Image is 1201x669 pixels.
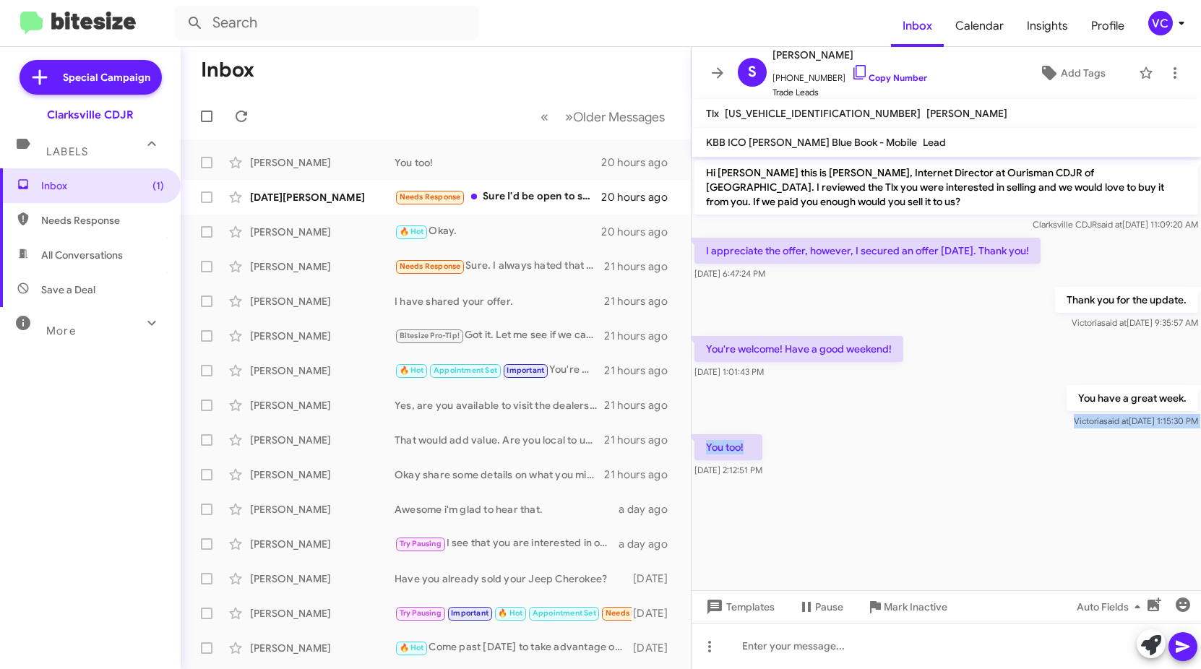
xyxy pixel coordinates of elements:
[944,5,1015,47] a: Calendar
[395,467,604,482] div: Okay share some details on what you might be shopping for.
[395,605,632,621] div: Nm
[694,160,1198,215] p: Hi [PERSON_NAME] this is [PERSON_NAME], Internet Director at Ourisman CDJR of [GEOGRAPHIC_DATA]. ...
[1067,385,1198,411] p: You have a great week.
[41,248,123,262] span: All Conversations
[250,398,395,413] div: [PERSON_NAME]
[632,571,679,586] div: [DATE]
[395,571,632,586] div: Have you already sold your Jeep Cherokee?
[926,107,1007,120] span: [PERSON_NAME]
[619,502,679,517] div: a day ago
[250,606,395,621] div: [PERSON_NAME]
[250,225,395,239] div: [PERSON_NAME]
[175,6,478,40] input: Search
[573,109,665,125] span: Older Messages
[533,608,596,618] span: Appointment Set
[604,433,679,447] div: 21 hours ago
[250,294,395,308] div: [PERSON_NAME]
[1136,11,1185,35] button: VC
[1077,594,1146,620] span: Auto Fields
[604,294,679,308] div: 21 hours ago
[725,107,921,120] span: [US_VEHICLE_IDENTIFICATION_NUMBER]
[786,594,855,620] button: Pause
[694,465,762,475] span: [DATE] 2:12:51 PM
[250,433,395,447] div: [PERSON_NAME]
[434,366,497,375] span: Appointment Set
[1074,415,1198,426] span: Victoria [DATE] 1:15:30 PM
[632,606,679,621] div: [DATE]
[604,363,679,378] div: 21 hours ago
[47,108,134,122] div: Clarksville CDJR
[601,225,679,239] div: 20 hours ago
[619,537,679,551] div: a day ago
[694,366,764,377] span: [DATE] 1:01:43 PM
[772,64,927,85] span: [PHONE_NUMBER]
[250,537,395,551] div: [PERSON_NAME]
[1061,60,1106,86] span: Add Tags
[395,639,632,656] div: Come past [DATE] to take advantage of the opportunities we have.
[400,192,461,202] span: Needs Response
[41,213,164,228] span: Needs Response
[692,594,786,620] button: Templates
[46,324,76,337] span: More
[532,102,557,131] button: Previous
[250,571,395,586] div: [PERSON_NAME]
[884,594,947,620] span: Mark Inactive
[395,327,604,344] div: Got it. Let me see if we canw ork something out [DATE].
[604,329,679,343] div: 21 hours ago
[250,259,395,274] div: [PERSON_NAME]
[815,594,843,620] span: Pause
[400,331,460,340] span: Bitesize Pro-Tip!
[395,535,619,552] div: I see that you are interested in our Porsche. I will notify them of your offer.
[1080,5,1136,47] a: Profile
[604,259,679,274] div: 21 hours ago
[606,608,667,618] span: Needs Response
[748,61,757,84] span: S
[400,643,424,652] span: 🔥 Hot
[541,108,548,126] span: «
[923,136,946,149] span: Lead
[1015,5,1080,47] a: Insights
[694,268,765,279] span: [DATE] 6:47:24 PM
[250,467,395,482] div: [PERSON_NAME]
[1055,287,1198,313] p: Thank you for the update.
[1148,11,1173,35] div: VC
[395,433,604,447] div: That would add value. Are you local to us? Are you available to visit the dealership [DATE] or do...
[250,641,395,655] div: [PERSON_NAME]
[604,398,679,413] div: 21 hours ago
[400,262,461,271] span: Needs Response
[706,107,719,120] span: Tlx
[1097,219,1122,230] span: said at
[703,594,775,620] span: Templates
[604,467,679,482] div: 21 hours ago
[63,70,150,85] span: Special Campaign
[601,155,679,170] div: 20 hours ago
[1065,594,1158,620] button: Auto Fields
[395,502,619,517] div: Awesome i'm glad to hear that.
[400,539,442,548] span: Try Pausing
[46,145,88,158] span: Labels
[152,178,164,193] span: (1)
[772,46,927,64] span: [PERSON_NAME]
[250,329,395,343] div: [PERSON_NAME]
[250,190,395,204] div: [DATE][PERSON_NAME]
[250,155,395,170] div: [PERSON_NAME]
[1072,317,1198,328] span: Victoria [DATE] 9:35:57 AM
[395,223,601,240] div: Okay.
[395,155,601,170] div: You too!
[706,136,917,149] span: KBB ICO [PERSON_NAME] Blue Book - Mobile
[507,366,544,375] span: Important
[498,608,522,618] span: 🔥 Hot
[772,85,927,100] span: Trade Leads
[41,282,95,297] span: Save a Deal
[395,398,604,413] div: Yes, are you available to visit the dealership [DATE] or does [DATE] work best?
[694,336,903,362] p: You're welcome! Have a good weekend!
[395,362,604,379] div: You're welcome
[632,641,679,655] div: [DATE]
[400,608,442,618] span: Try Pausing
[201,59,254,82] h1: Inbox
[851,72,927,83] a: Copy Number
[41,178,164,193] span: Inbox
[400,227,424,236] span: 🔥 Hot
